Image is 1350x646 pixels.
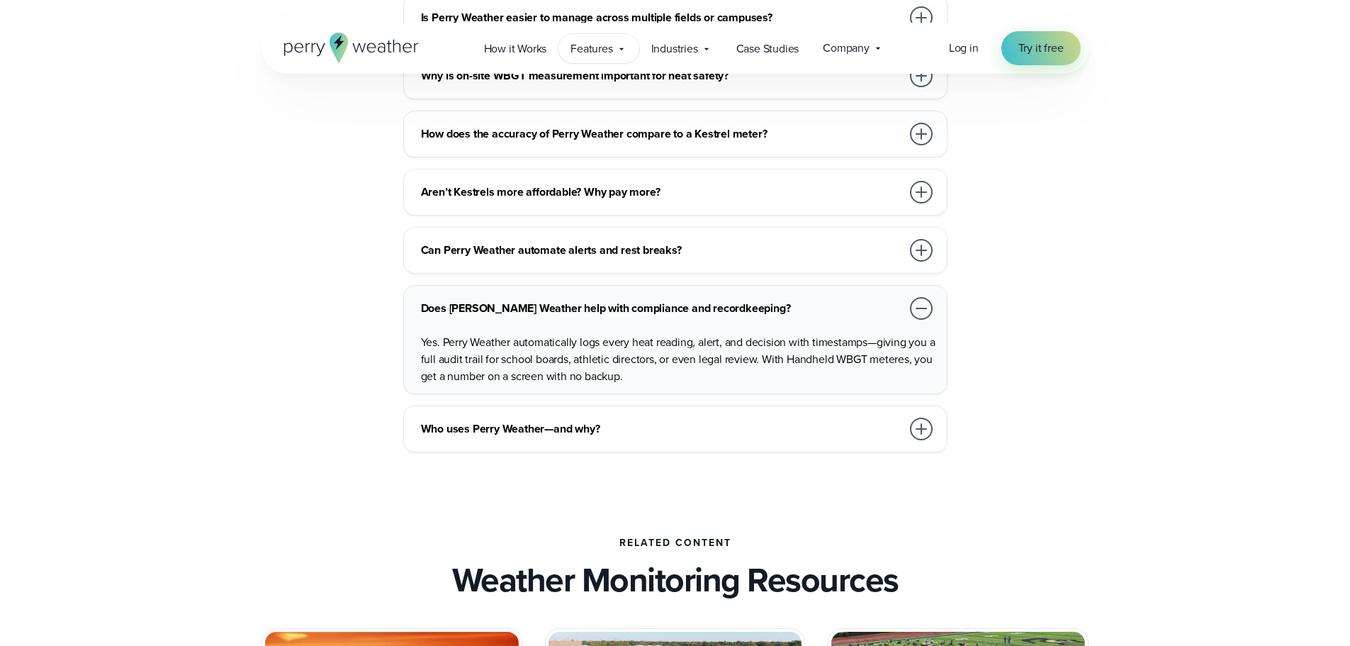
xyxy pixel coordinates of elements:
span: Log in [949,40,979,56]
h3: Who uses Perry Weather—and why? [421,421,901,438]
span: Try it free [1018,40,1064,57]
a: How it Works [472,34,559,63]
span: Case Studies [736,40,799,57]
h3: How does the accuracy of Perry Weather compare to a Kestrel meter? [421,126,901,143]
span: Industries [651,40,698,57]
span: Features [570,40,612,57]
h3: Is Perry Weather easier to manage across multiple fields or campuses? [421,9,901,26]
h3: Does [PERSON_NAME] Weather help with compliance and recordkeeping? [421,300,901,317]
span: How it Works [484,40,547,57]
h3: Why is on-site WBGT measurement important for heat safety? [421,67,901,84]
h3: Weather Monitoring Resources [452,560,899,600]
a: Try it free [1001,31,1081,65]
h3: Can Perry Weather automate alerts and rest breaks? [421,242,901,259]
p: Yes. Perry Weather automatically logs every heat reading, alert, and decision with timestamps—giv... [421,334,935,385]
a: Case Studies [724,34,811,63]
h3: Aren’t Kestrels more affordable? Why pay more? [421,184,901,201]
a: Log in [949,40,979,57]
h2: Related Content [619,538,731,549]
span: Company [823,40,870,57]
